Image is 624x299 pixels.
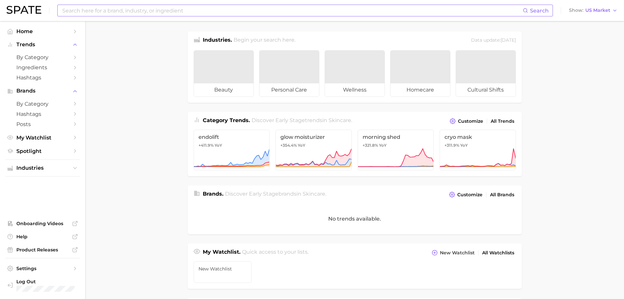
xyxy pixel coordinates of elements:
[280,143,297,148] span: +354.4%
[5,73,80,83] a: Hashtags
[16,101,69,107] span: by Category
[5,86,80,96] button: Brands
[5,99,80,109] a: by Category
[203,191,223,197] span: Brands .
[491,118,514,124] span: All Trends
[16,165,69,171] span: Industries
[16,135,69,141] span: My Watchlist
[203,117,250,123] span: Category Trends .
[5,119,80,129] a: Posts
[444,134,511,140] span: cryo mask
[234,36,295,45] h2: Begin your search here.
[460,143,468,148] span: YoY
[5,146,80,156] a: Spotlight
[298,143,305,148] span: YoY
[440,250,475,256] span: New Watchlist
[16,111,69,117] span: Hashtags
[5,219,80,228] a: Onboarding Videos
[5,163,80,173] button: Industries
[456,83,516,96] span: cultural shifts
[16,75,69,81] span: Hashtags
[16,64,69,71] span: Ingredients
[490,192,514,198] span: All Brands
[481,248,516,257] a: All Watchlists
[203,36,232,45] h1: Industries.
[5,245,80,255] a: Product Releases
[16,88,69,94] span: Brands
[325,50,385,97] a: wellness
[5,232,80,242] a: Help
[379,143,387,148] span: YoY
[5,62,80,73] a: Ingredients
[5,277,80,294] a: Log out. Currently logged in with e-mail kateri.lucas@axbeauty.com.
[567,6,619,15] button: ShowUS Market
[325,83,385,96] span: wellness
[16,234,69,240] span: Help
[390,50,450,97] a: homecare
[585,9,610,12] span: US Market
[482,250,514,256] span: All Watchlists
[199,134,265,140] span: endolift
[194,130,270,170] a: endolift+411.9% YoY
[16,221,69,226] span: Onboarding Videos
[280,134,347,140] span: glow moisturizer
[456,50,516,97] a: cultural shifts
[329,117,351,123] span: skincare
[457,192,482,198] span: Customize
[259,83,319,96] span: personal care
[16,247,69,253] span: Product Releases
[430,248,476,257] button: New Watchlist
[448,117,484,126] button: Customize
[358,130,434,170] a: morning shed+321.8% YoY
[194,83,254,96] span: beauty
[252,117,352,123] span: Discover Early Stage trends in .
[5,109,80,119] a: Hashtags
[489,117,516,126] a: All Trends
[458,118,483,124] span: Customize
[16,28,69,34] span: Home
[16,148,69,154] span: Spotlight
[363,143,378,148] span: +321.8%
[16,54,69,60] span: by Category
[569,9,583,12] span: Show
[444,143,459,148] span: +311.9%
[5,264,80,273] a: Settings
[194,261,252,283] a: New Watchlist
[16,121,69,127] span: Posts
[363,134,429,140] span: morning shed
[5,133,80,143] a: My Watchlist
[62,5,523,16] input: Search here for a brand, industry, or ingredient
[16,266,69,271] span: Settings
[440,130,516,170] a: cryo mask+311.9% YoY
[242,248,309,257] h2: Quick access to your lists.
[390,83,450,96] span: homecare
[203,248,240,257] h1: My Watchlist.
[188,203,522,234] div: No trends available.
[447,190,484,199] button: Customize
[530,8,549,14] span: Search
[225,191,326,197] span: Discover Early Stage brands in .
[259,50,319,97] a: personal care
[16,42,69,48] span: Trends
[5,52,80,62] a: by Category
[215,143,222,148] span: YoY
[199,266,247,271] span: New Watchlist
[199,143,214,148] span: +411.9%
[5,40,80,50] button: Trends
[16,279,79,285] span: Log Out
[194,50,254,97] a: beauty
[5,26,80,36] a: Home
[303,191,325,197] span: skincare
[471,36,516,45] div: Data update: [DATE]
[488,190,516,199] a: All Brands
[275,130,352,170] a: glow moisturizer+354.4% YoY
[7,6,41,14] img: SPATE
